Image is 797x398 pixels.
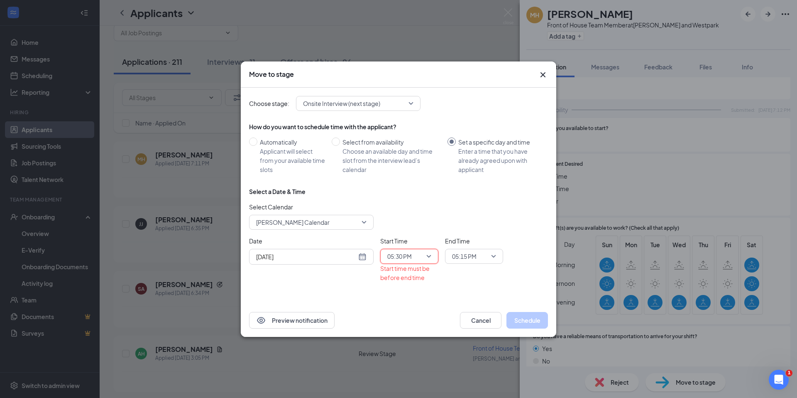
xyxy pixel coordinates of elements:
div: Select a Date & Time [249,187,306,196]
button: Close [538,70,548,80]
input: Aug 27, 2025 [256,252,357,261]
div: Choose an available day and time slot from the interview lead’s calendar [342,147,441,174]
span: End Time [445,236,503,246]
div: How do you want to schedule time with the applicant? [249,123,548,131]
span: Onsite Interview (next stage) [303,97,380,110]
span: 05:15 PM [452,250,477,263]
button: Cancel [460,312,501,329]
span: Choose stage: [249,99,289,108]
button: Schedule [506,312,548,329]
svg: Eye [256,315,266,325]
h3: Move to stage [249,70,294,79]
span: 05:30 PM [387,250,412,263]
div: Set a specific day and time [458,138,541,147]
div: Automatically [260,138,325,147]
span: [PERSON_NAME] Calendar [256,216,330,228]
div: Select from availability [342,138,441,147]
span: 1 [786,370,792,376]
span: Start Time [380,236,438,246]
button: EyePreview notification [249,312,335,329]
iframe: Intercom live chat [769,370,789,390]
span: Select Calendar [249,202,374,211]
div: Enter a time that you have already agreed upon with applicant [458,147,541,174]
div: Start time must be before end time [380,264,438,282]
div: Applicant will select from your available time slots [260,147,325,174]
svg: Cross [538,70,548,80]
span: Date [249,236,374,246]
